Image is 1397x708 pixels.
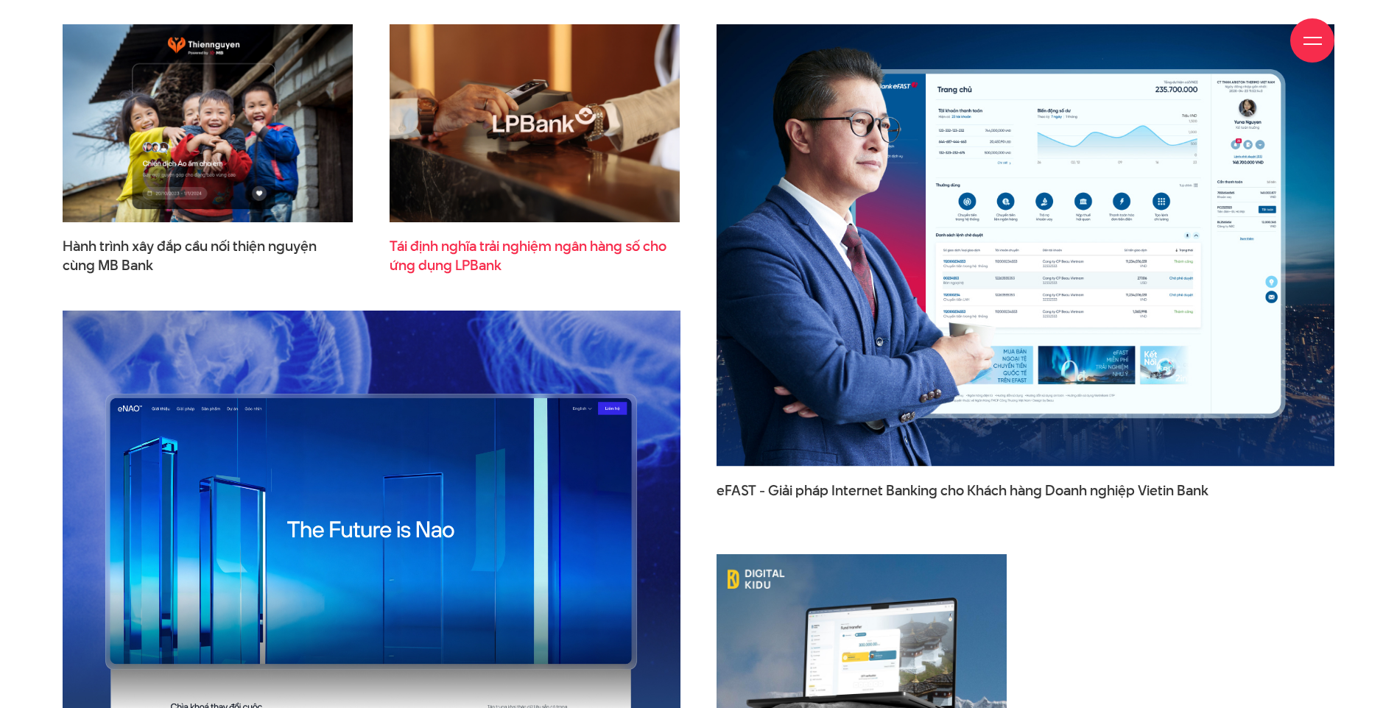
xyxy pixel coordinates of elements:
span: Bank [1177,481,1208,500]
span: Giải [768,481,792,500]
span: cho [940,481,964,500]
span: cùng MB Bank [63,256,153,275]
span: Khách [967,481,1007,500]
span: Banking [886,481,937,500]
a: Hành trình xây đắp cầu nối thiện nguyệncùng MB Bank [63,237,353,274]
span: Internet [831,481,883,500]
span: Hành trình xây đắp cầu nối thiện nguyện [63,237,353,274]
span: Vietin [1138,481,1174,500]
span: Tái định nghĩa trải nghiệm ngân hàng số cho [390,237,680,274]
span: ứng dụng LPBank [390,256,502,275]
span: Doanh [1045,481,1087,500]
a: eFAST - Giải pháp Internet Banking cho Khách hàng Doanh nghiệp Vietin Bank [717,481,1334,518]
span: - [759,481,765,500]
span: nghiệp [1090,481,1135,500]
a: Tái định nghĩa trải nghiệm ngân hàng số choứng dụng LPBank [390,237,680,274]
span: hàng [1010,481,1042,500]
span: eFAST [717,481,756,500]
span: pháp [795,481,828,500]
